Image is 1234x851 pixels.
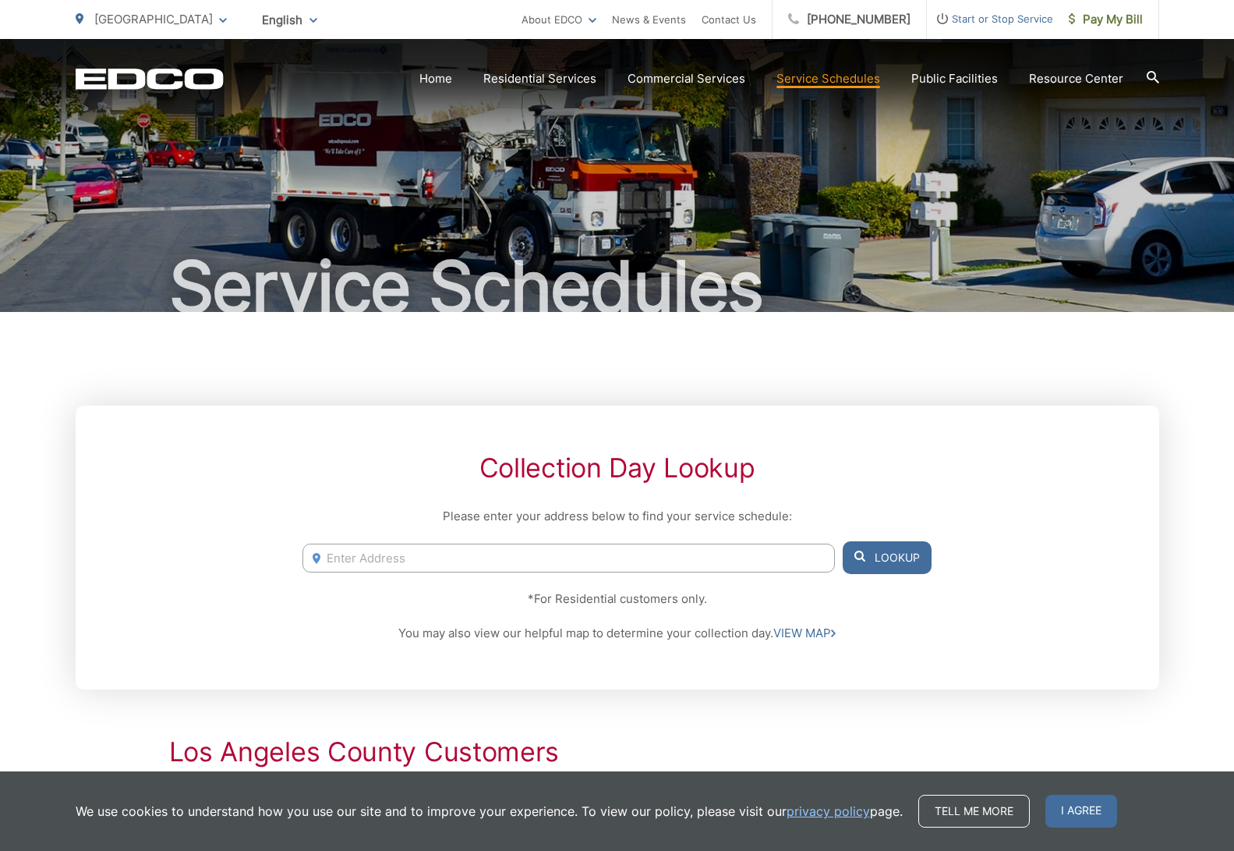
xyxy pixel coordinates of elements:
h1: Service Schedules [76,248,1159,326]
a: Service Schedules [776,69,880,88]
a: Home [419,69,452,88]
a: About EDCO [522,10,596,29]
a: Tell me more [918,795,1030,828]
button: Lookup [843,541,932,574]
p: Please enter your address below to find your service schedule: [302,507,931,526]
p: *For Residential customers only. [302,590,931,608]
a: Residential Services [483,69,596,88]
p: You may also view our helpful map to determine your collection day. [302,624,931,643]
p: We use cookies to understand how you use our site and to improve your experience. To view our pol... [76,802,903,821]
h2: Los Angeles County Customers [169,736,1066,768]
a: Contact Us [702,10,756,29]
span: [GEOGRAPHIC_DATA] [94,12,213,27]
a: VIEW MAP [773,624,836,643]
input: Enter Address [302,544,834,573]
a: Public Facilities [911,69,998,88]
a: Resource Center [1029,69,1123,88]
span: I agree [1045,795,1117,828]
h2: Collection Day Lookup [302,452,931,484]
a: EDCD logo. Return to the homepage. [76,68,224,90]
span: Pay My Bill [1069,10,1143,29]
a: News & Events [612,10,686,29]
a: privacy policy [787,802,870,821]
span: English [250,6,329,34]
a: Commercial Services [628,69,745,88]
